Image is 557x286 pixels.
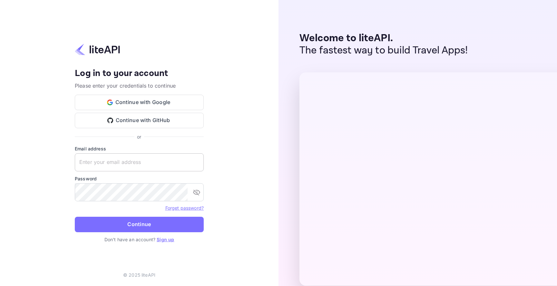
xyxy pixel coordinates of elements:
p: or [137,133,141,140]
input: Enter your email address [75,153,204,171]
button: toggle password visibility [190,186,203,199]
p: Please enter your credentials to continue [75,82,204,90]
a: Sign up [157,237,174,242]
button: Continue [75,217,204,232]
h4: Log in to your account [75,68,204,79]
label: Email address [75,145,204,152]
img: liteapi [75,43,120,56]
p: Welcome to liteAPI. [299,32,468,44]
label: Password [75,175,204,182]
a: Forget password? [165,205,204,211]
button: Continue with GitHub [75,113,204,128]
button: Continue with Google [75,95,204,110]
p: The fastest way to build Travel Apps! [299,44,468,57]
p: © 2025 liteAPI [123,272,155,278]
p: Don't have an account? [75,236,204,243]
